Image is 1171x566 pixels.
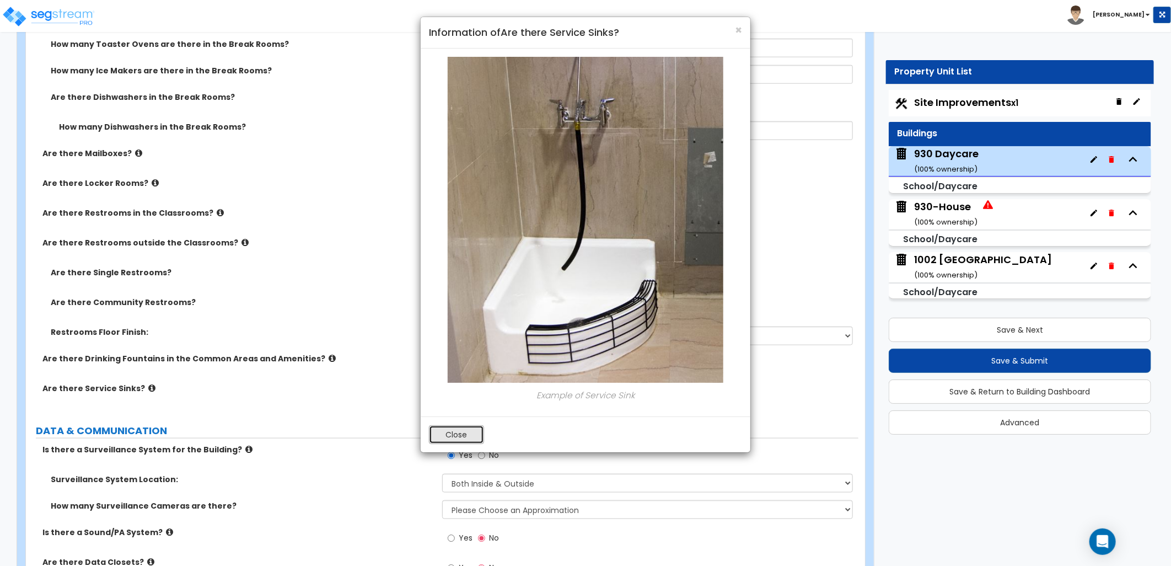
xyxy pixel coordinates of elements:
[429,25,742,40] h4: Information of Are there Service Sinks?
[735,22,742,38] span: ×
[448,57,723,383] img: 170.JPG
[536,389,635,401] i: Example of Service Sink
[735,24,742,36] button: Close
[429,425,484,444] button: Close
[1089,528,1116,555] div: Open Intercom Messenger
